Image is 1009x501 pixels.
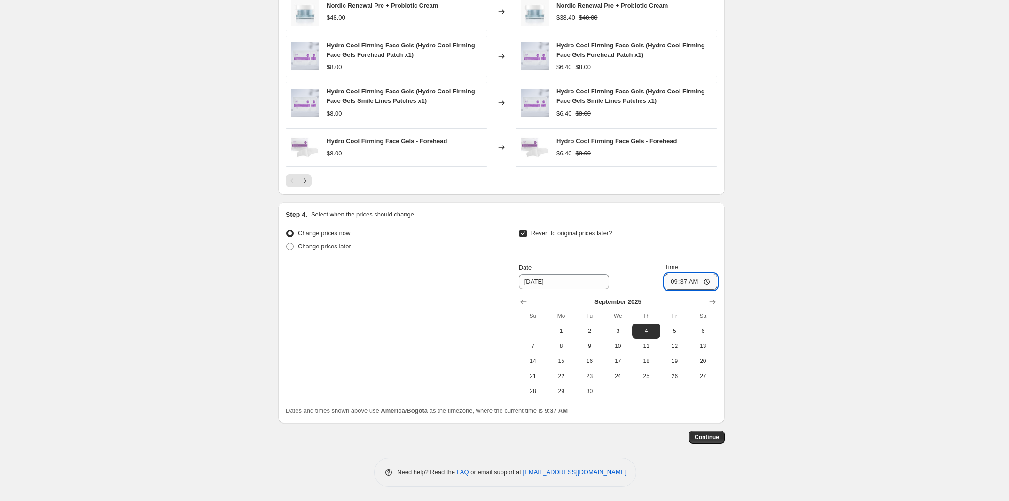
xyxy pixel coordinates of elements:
[608,312,628,320] span: We
[517,295,530,308] button: Show previous month, August 2025
[660,369,688,384] button: Friday September 26 2025
[608,342,628,350] span: 10
[693,357,713,365] span: 20
[576,62,591,72] strike: $8.00
[556,62,572,72] div: $6.40
[381,407,428,414] b: America/Bogota
[693,342,713,350] span: 13
[693,327,713,335] span: 6
[579,372,600,380] span: 23
[291,133,319,162] img: FLIAB_80x.png
[665,274,717,290] input: 12:00
[519,308,547,324] th: Sunday
[579,342,600,350] span: 9
[579,13,598,23] strike: $48.00
[457,469,469,476] a: FAQ
[636,327,657,335] span: 4
[521,89,549,117] img: HydroCoolFirmingFaceGels_80x.png
[327,109,342,118] div: $8.00
[575,324,603,339] button: Tuesday September 2 2025
[608,372,628,380] span: 24
[556,138,677,145] span: Hydro Cool Firming Face Gels - Forehead
[664,327,685,335] span: 5
[665,263,678,270] span: Time
[576,109,591,118] strike: $8.00
[531,230,612,237] span: Revert to original prices later?
[689,324,717,339] button: Saturday September 6 2025
[575,354,603,369] button: Tuesday September 16 2025
[519,339,547,354] button: Sunday September 7 2025
[547,308,575,324] th: Monday
[521,42,549,70] img: HydroCoolFirmingFaceGels_80x.png
[689,369,717,384] button: Saturday September 27 2025
[519,354,547,369] button: Sunday September 14 2025
[695,433,719,441] span: Continue
[579,387,600,395] span: 30
[551,372,571,380] span: 22
[291,89,319,117] img: HydroCoolFirmingFaceGels_80x.png
[551,357,571,365] span: 15
[298,230,350,237] span: Change prices now
[689,308,717,324] th: Saturday
[579,312,600,320] span: Tu
[575,384,603,399] button: Tuesday September 30 2025
[575,369,603,384] button: Tuesday September 23 2025
[579,327,600,335] span: 2
[547,369,575,384] button: Monday September 22 2025
[632,339,660,354] button: Thursday September 11 2025
[521,133,549,162] img: FLIAB_80x.png
[689,431,725,444] button: Continue
[660,339,688,354] button: Friday September 12 2025
[575,308,603,324] th: Tuesday
[579,357,600,365] span: 16
[286,407,568,414] span: Dates and times shown above use as the timezone, where the current time is
[604,339,632,354] button: Wednesday September 10 2025
[604,354,632,369] button: Wednesday September 17 2025
[664,342,685,350] span: 12
[286,210,307,219] h2: Step 4.
[636,372,657,380] span: 25
[519,264,532,271] span: Date
[664,372,685,380] span: 26
[556,88,705,104] span: Hydro Cool Firming Face Gels (Hydro Cool Firming Face Gels Smile Lines Patches x1)
[632,369,660,384] button: Thursday September 25 2025
[556,149,572,158] div: $6.40
[636,357,657,365] span: 18
[632,324,660,339] button: Thursday September 4 2025
[556,13,575,23] div: $38.40
[327,149,342,158] div: $8.00
[519,274,609,289] input: 8/29/2025
[547,339,575,354] button: Monday September 8 2025
[556,2,668,9] span: Nordic Renewal Pre + Probiotic Cream
[519,369,547,384] button: Sunday September 21 2025
[604,369,632,384] button: Wednesday September 24 2025
[604,324,632,339] button: Wednesday September 3 2025
[327,2,438,9] span: Nordic Renewal Pre + Probiotic Cream
[556,42,705,58] span: Hydro Cool Firming Face Gels (Hydro Cool Firming Face Gels Forehead Patch x1)
[551,387,571,395] span: 29
[547,354,575,369] button: Monday September 15 2025
[556,109,572,118] div: $6.40
[397,469,457,476] span: Need help? Read the
[636,312,657,320] span: Th
[286,174,312,187] nav: Pagination
[519,384,547,399] button: Sunday September 28 2025
[689,339,717,354] button: Saturday September 13 2025
[632,308,660,324] th: Thursday
[327,62,342,72] div: $8.00
[523,312,543,320] span: Su
[664,312,685,320] span: Fr
[706,295,719,308] button: Show next month, October 2025
[693,312,713,320] span: Sa
[523,372,543,380] span: 21
[298,174,312,187] button: Next
[608,327,628,335] span: 3
[291,42,319,70] img: HydroCoolFirmingFaceGels_80x.png
[545,407,568,414] b: 9:37 AM
[632,354,660,369] button: Thursday September 18 2025
[298,243,351,250] span: Change prices later
[327,138,447,145] span: Hydro Cool Firming Face Gels - Forehead
[311,210,414,219] p: Select when the prices should change
[608,357,628,365] span: 17
[327,88,475,104] span: Hydro Cool Firming Face Gels (Hydro Cool Firming Face Gels Smile Lines Patches x1)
